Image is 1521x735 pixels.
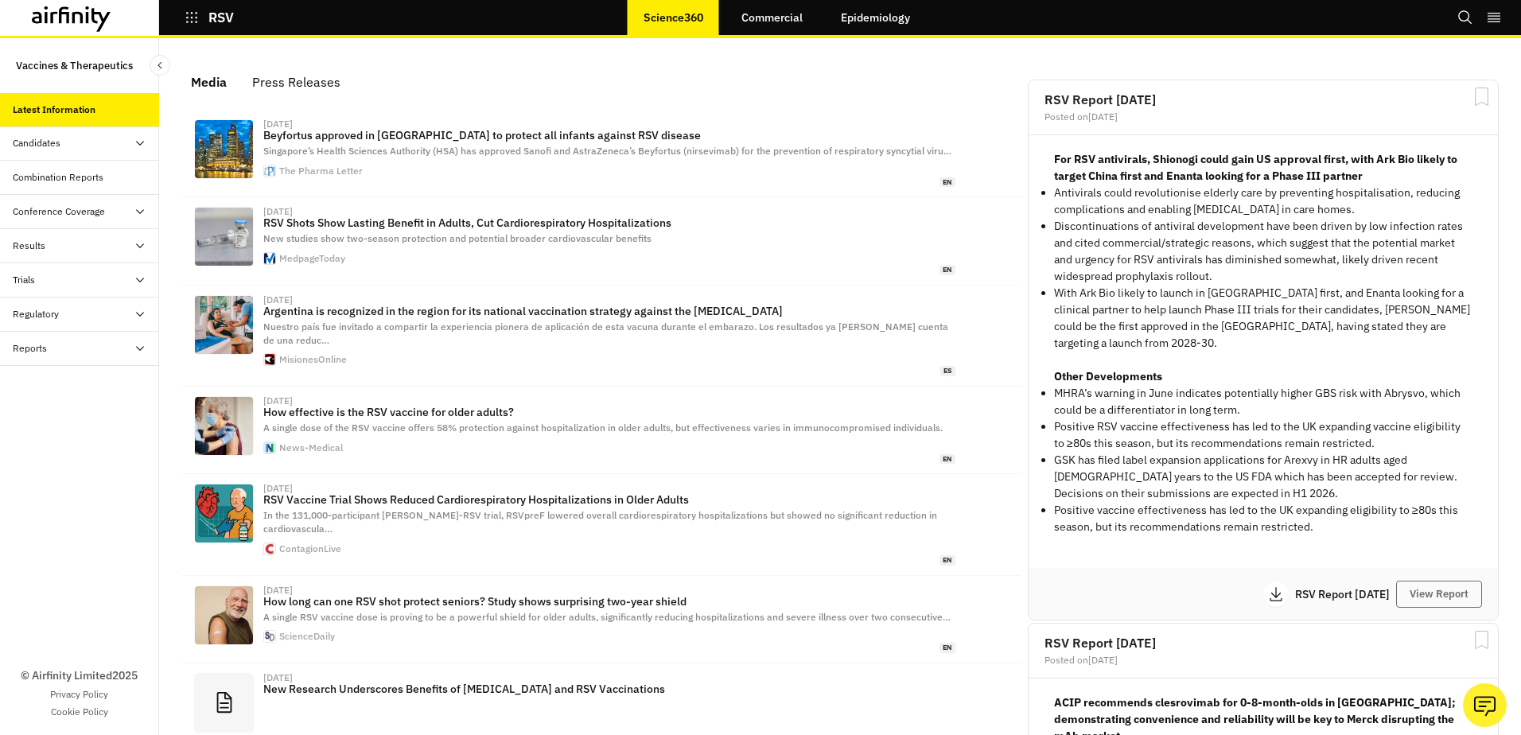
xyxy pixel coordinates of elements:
span: en [939,643,955,653]
li: GSK has filed label expansion applications for Arexvy in HR adults aged [DEMOGRAPHIC_DATA] years ... [1054,452,1472,502]
a: Privacy Policy [50,687,108,702]
span: A single dose of the RSV vaccine offers 58% protection against hospitalization in older adults, b... [263,422,943,434]
img: d6532441-21cd-11ef-b9fd-3d6df514ffbd-singapore.jpg [195,120,253,178]
a: [DATE]How effective is the RSV vaccine for older adults?A single dose of the RSV vaccine offers 5... [181,387,1021,474]
button: Ask our analysts [1463,683,1507,727]
div: Posted on [DATE] [1044,655,1482,665]
div: Conference Coverage [13,204,105,219]
p: Beyfortus approved in [GEOGRAPHIC_DATA] to protect all infants against RSV disease [263,129,955,142]
p: RSV Vaccine Trial Shows Reduced Cardiorespiratory Hospitalizations in Older Adults [263,493,955,506]
p: Science360 [644,11,703,24]
img: ImageForNews_818178_17568987710732612.jpg [195,397,253,455]
p: RSV [208,10,234,25]
li: Positive RSV vaccine effectiveness has led to the UK expanding vaccine eligibility to ≥80s this s... [1054,418,1472,452]
svg: Bookmark Report [1472,87,1492,107]
span: en [939,555,955,566]
span: en [939,454,955,465]
li: Positive vaccine effectiveness has led to the UK expanding eligibility to ≥80s this season, but i... [1054,502,1472,535]
svg: Bookmark Report [1472,630,1492,650]
img: Ojosolocuad-320x320.png [264,354,275,365]
div: Latest Information [13,103,95,117]
div: Combination Reports [13,170,103,185]
div: Trials [13,273,35,287]
span: Singapore’s Health Sciences Authority (HSA) has approved Sanofi and AstraZeneca’s Beyfortus (nirs... [263,145,951,157]
p: New Research Underscores Benefits of [MEDICAL_DATA] and RSV Vaccinations [263,682,955,695]
a: Cookie Policy [51,705,108,719]
span: Nuestro país fue invitado a compartir la experiencia pionera de aplicación de esta vacuna durante... [263,321,948,346]
h2: RSV Report [DATE] [1044,93,1482,106]
a: [DATE]RSV Vaccine Trial Shows Reduced Cardiorespiratory Hospitalizations in Older AdultsIn the 13... [181,474,1021,575]
div: The Pharma Letter [279,166,363,176]
div: [DATE] [263,396,293,406]
img: favicon.ico [264,543,275,554]
div: [DATE] [263,119,293,129]
img: favicon.ico [264,631,275,642]
img: d422240f362a81f0a7f5838278ec57aeb896af50-1024x1024.png [195,484,253,542]
p: RSV Shots Show Lasting Benefit in Adults, Cut Cardiorespiratory Hospitalizations [263,216,955,229]
div: MisionesOnline [279,355,347,364]
span: en [939,177,955,188]
a: [DATE]RSV Shots Show Lasting Benefit in Adults, Cut Cardiorespiratory HospitalizationsNew studies... [181,197,1021,285]
p: Argentina is recognized in the region for its national vaccination strategy against the [MEDICAL_... [263,305,955,317]
div: Regulatory [13,307,59,321]
p: © Airfinity Limited 2025 [21,667,138,684]
button: Close Sidebar [150,55,170,76]
div: [DATE] [263,585,293,595]
a: [DATE]How long can one RSV shot protect seniors? Study shows surprising two-year shieldA single R... [181,576,1021,663]
div: Reports [13,341,47,356]
p: RSV Report [DATE] [1295,589,1396,600]
div: Posted on [DATE] [1044,112,1482,122]
button: Search [1457,4,1473,31]
a: [DATE]Argentina is recognized in the region for its national vaccination strategy against the [ME... [181,286,1021,387]
div: [DATE] [263,484,293,493]
img: happy-mature-man-vaccine.webp [195,586,253,644]
span: New studies show two-season protection and potential broader cardiovascular benefits [263,232,652,244]
strong: For RSV antivirals, Shionogi could gain US approval first, with Ark Bio likely to target China fi... [1054,152,1457,183]
p: Discontinuations of antiviral development have been driven by low infection rates and cited comme... [1054,218,1472,285]
div: [DATE] [263,295,293,305]
p: With Ark Bio likely to launch in [GEOGRAPHIC_DATA] first, and Enanta looking for a clinical partn... [1054,285,1472,352]
p: How long can one RSV shot protect seniors? Study shows surprising two-year shield [263,595,955,608]
div: [DATE] [263,673,293,682]
div: Results [13,239,45,253]
li: MHRA’s warning in June indicates potentially higher GBS risk with Abrysvo, which could be a diffe... [1054,385,1472,418]
div: ScienceDaily [279,632,335,641]
img: faviconV2 [264,165,275,177]
img: favicon.svg [264,253,275,264]
a: [DATE]Beyfortus approved in [GEOGRAPHIC_DATA] to protect all infants against RSV diseaseSingapore... [181,110,1021,197]
img: favicon-96x96.png [264,442,275,453]
div: News-Medical [279,443,343,453]
div: MedpageToday [279,254,345,263]
div: Candidates [13,136,60,150]
p: Vaccines & Therapeutics [16,51,133,80]
p: Antivirals could revolutionise elderly care by preventing hospitalisation, reducing complications... [1054,185,1472,218]
div: Press Releases [252,70,340,94]
span: es [940,366,955,376]
div: ContagionLive [279,544,341,554]
span: A single RSV vaccine dose is proving to be a powerful shield for older adults, significantly redu... [263,611,951,623]
h2: RSV Report [DATE] [1044,636,1482,649]
span: In the 131,000-participant [PERSON_NAME]-RSV trial, RSVpreF lowered overall cardiorespiratory hos... [263,509,937,535]
span: en [939,265,955,275]
button: RSV [185,4,234,31]
strong: Other Developments [1054,369,1162,383]
img: 117310.jpg [195,208,253,266]
img: VACUNACION-SINCICIAL-8.jpg [195,296,253,354]
p: How effective is the RSV vaccine for older adults? [263,406,955,418]
button: View Report [1396,581,1482,608]
div: Media [191,70,227,94]
div: [DATE] [263,207,293,216]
